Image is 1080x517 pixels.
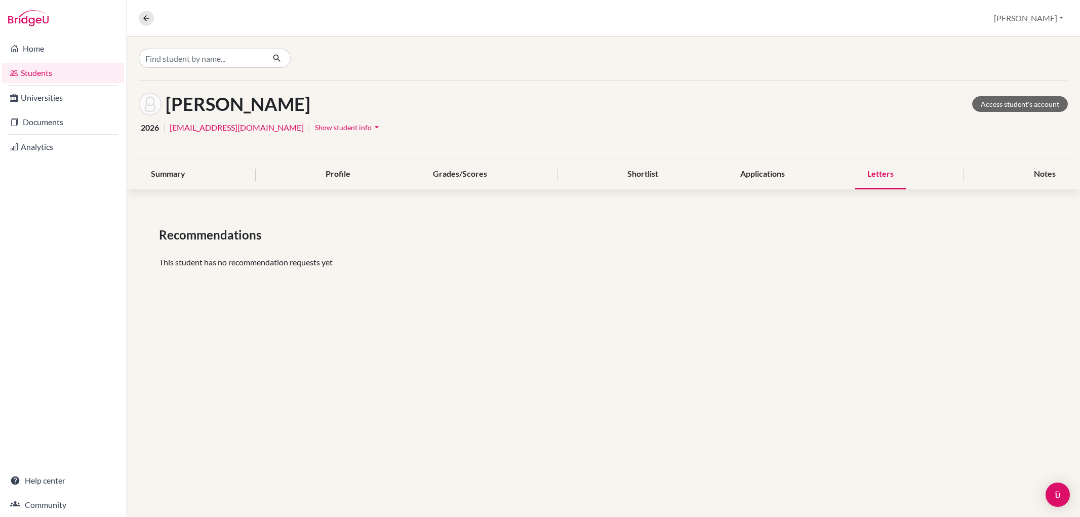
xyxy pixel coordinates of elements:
span: 2026 [141,122,159,134]
a: Help center [2,470,124,491]
img: Alon Zaitman's avatar [139,93,162,115]
div: Summary [139,160,197,189]
a: Documents [2,112,124,132]
a: [EMAIL_ADDRESS][DOMAIN_NAME] [170,122,304,134]
p: This student has no recommendation requests yet [159,256,1048,268]
span: | [308,122,310,134]
div: Grades/Scores [421,160,499,189]
a: Access student's account [972,96,1068,112]
h1: [PERSON_NAME] [166,93,310,115]
img: Bridge-U [8,10,49,26]
a: Universities [2,88,124,108]
button: Show student infoarrow_drop_down [314,120,382,135]
a: Students [2,63,124,83]
div: Letters [855,160,906,189]
a: Analytics [2,137,124,157]
input: Find student by name... [139,49,264,68]
a: Community [2,495,124,515]
div: Shortlist [615,160,670,189]
div: Open Intercom Messenger [1046,483,1070,507]
span: Recommendations [159,226,265,244]
div: Applications [728,160,797,189]
button: [PERSON_NAME] [989,9,1068,28]
a: Home [2,38,124,59]
div: Profile [313,160,363,189]
div: Notes [1022,160,1068,189]
span: | [163,122,166,134]
span: Show student info [315,123,372,132]
i: arrow_drop_down [372,122,382,132]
